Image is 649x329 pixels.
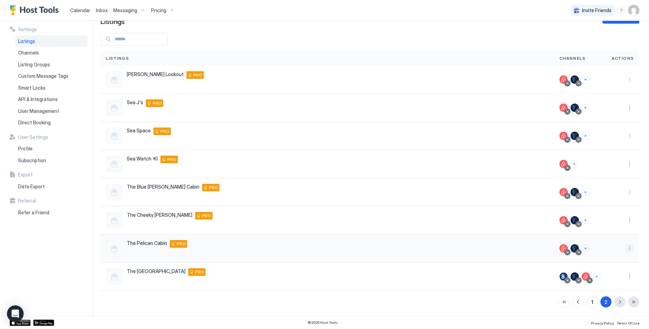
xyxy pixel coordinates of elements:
[202,213,211,219] span: PRO
[209,184,218,191] span: PRO
[15,143,88,155] a: Profile
[18,26,37,33] span: Settings
[628,5,639,16] div: User profile
[15,207,88,219] a: Refer a Friend
[127,128,151,134] span: Sea Space
[96,7,108,14] a: Inbox
[96,7,108,13] span: Inbox
[15,155,88,166] a: Subscription
[15,93,88,105] a: API & Integrations
[113,7,137,14] span: Messaging
[593,273,600,280] button: Connect channels
[127,240,167,246] span: The Pelican Cabin
[18,73,68,79] span: Custom Message Tags
[625,188,634,196] div: menu
[18,61,50,68] span: Listing Groups
[15,181,88,192] a: Data Export
[582,76,589,83] button: Connect channels
[625,244,634,253] div: menu
[70,7,90,13] span: Calendar
[308,320,338,325] span: © 2025 Host Tools
[193,72,202,78] span: PRO
[10,5,62,16] a: Host Tools Logo
[70,7,90,14] a: Calendar
[591,319,614,326] a: Privacy Policy
[605,298,607,306] div: 2
[127,212,192,218] span: The Cheeky [PERSON_NAME]
[625,272,634,281] div: menu
[617,319,639,326] a: Terms Of Use
[177,241,186,247] span: PRO
[195,269,204,275] span: PRO
[625,104,634,112] div: menu
[18,209,49,216] span: Refer a Friend
[153,100,162,106] span: PRO
[127,99,143,106] span: Sea J's
[18,120,51,126] span: Direct Booking
[582,216,589,224] button: Connect channels
[586,296,598,307] button: 1
[617,6,625,15] div: menu
[625,272,634,281] button: More options
[15,82,88,94] a: Smart Locks
[18,85,45,91] span: Smart Locks
[625,216,634,224] div: menu
[625,75,634,84] div: menu
[18,50,39,56] span: Channels
[15,59,88,71] a: Listing Groups
[127,71,184,77] span: [PERSON_NAME] Lookout
[18,183,45,190] span: Data Export
[15,35,88,47] a: Listings
[18,146,33,152] span: Profile
[18,134,48,140] span: User Settings
[600,296,611,307] button: 2
[15,105,88,117] a: User Management
[571,160,578,168] button: Connect channels
[127,184,199,190] span: The Blue [PERSON_NAME] Cabin
[18,96,58,102] span: API & Integrations
[127,156,158,162] span: Sea Watch KI
[625,244,634,253] button: More options
[10,320,31,326] a: App Store
[617,321,639,325] span: Terms Of Use
[591,321,614,325] span: Privacy Policy
[15,47,88,59] a: Channels
[160,128,169,134] span: PRO
[7,305,24,322] div: Open Intercom Messenger
[582,104,589,112] button: Connect channels
[18,108,59,114] span: User Management
[611,55,634,61] span: Actions
[100,16,125,26] span: Listings
[167,156,176,163] span: PRO
[18,172,33,178] span: Export
[625,132,634,140] div: menu
[18,38,35,44] span: Listings
[18,198,36,204] span: Referral
[625,160,634,168] div: menu
[625,132,634,140] button: More options
[559,55,586,61] span: Channels
[151,7,166,14] span: Pricing
[127,268,185,274] span: The [GEOGRAPHIC_DATA]
[106,55,129,61] span: Listings
[582,245,589,252] button: Connect channels
[33,320,54,326] a: Google Play Store
[625,104,634,112] button: More options
[582,188,589,196] button: Connect channels
[625,75,634,84] button: More options
[582,7,611,14] span: Invite Friends
[15,70,88,82] a: Custom Message Tags
[112,33,167,45] input: Input Field
[625,160,634,168] button: More options
[625,216,634,224] button: More options
[582,132,589,140] button: Connect channels
[591,298,593,306] div: 1
[18,157,46,164] span: Subscription
[625,188,634,196] button: More options
[15,117,88,129] a: Direct Booking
